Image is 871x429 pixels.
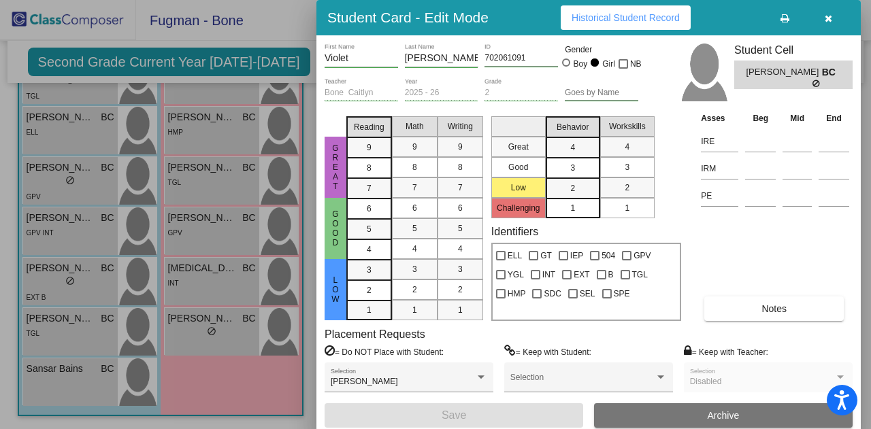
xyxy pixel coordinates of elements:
span: Historical Student Record [572,12,680,23]
span: 4 [625,141,629,153]
span: Math [406,120,424,133]
label: Placement Requests [325,328,425,341]
span: SPE [614,286,630,302]
th: End [815,111,853,126]
span: Good [329,209,342,247]
span: 2 [412,284,417,296]
span: ELL [508,247,522,264]
input: year [405,88,478,98]
span: 1 [412,304,417,316]
button: Notes [704,296,844,321]
span: 7 [458,182,463,194]
th: Asses [697,111,742,126]
span: 6 [367,203,372,215]
input: assessment [701,131,738,152]
span: 2 [625,182,629,194]
th: Beg [742,111,779,126]
span: TGL [632,267,648,283]
input: assessment [701,186,738,206]
span: Notes [761,303,787,314]
mat-label: Gender [565,44,638,56]
span: Save [442,409,466,421]
span: 504 [602,247,615,264]
span: 5 [367,223,372,235]
span: 2 [367,284,372,296]
span: GT [540,247,552,264]
input: grade [484,88,558,98]
h3: Student Card - Edit Mode [327,9,489,26]
span: 6 [458,202,463,214]
span: GPV [634,247,651,264]
span: HMP [508,286,526,302]
button: Historical Student Record [561,5,691,30]
span: BC [822,65,841,80]
span: [PERSON_NAME] [746,65,821,80]
span: Writing [448,120,473,133]
span: B [608,267,614,283]
span: 1 [570,202,575,214]
label: = Keep with Student: [504,345,591,358]
span: 4 [570,141,575,154]
span: 5 [458,222,463,235]
span: 1 [458,304,463,316]
span: 3 [412,263,417,275]
span: Great [329,143,342,191]
label: = Keep with Teacher: [684,345,768,358]
input: goes by name [565,88,638,98]
button: Archive [594,403,853,428]
span: [PERSON_NAME] [331,377,398,386]
span: 3 [570,162,575,174]
input: Enter ID [484,54,558,63]
div: Girl [602,58,615,70]
div: Boy [573,58,588,70]
span: 6 [412,202,417,214]
span: 3 [367,264,372,276]
span: 4 [412,243,417,255]
span: 7 [367,182,372,194]
span: 9 [412,141,417,153]
span: SEL [580,286,595,302]
span: 3 [458,263,463,275]
span: 4 [367,243,372,256]
label: Identifiers [491,225,538,238]
span: 8 [367,162,372,174]
span: 1 [367,304,372,316]
span: 9 [458,141,463,153]
span: 8 [458,161,463,173]
span: SDC [544,286,561,302]
span: Disabled [690,377,722,386]
span: 2 [458,284,463,296]
span: 3 [625,161,629,173]
span: YGL [508,267,524,283]
span: IEP [570,247,583,264]
button: Save [325,403,583,428]
span: Archive [708,410,740,421]
span: 8 [412,161,417,173]
span: 5 [412,222,417,235]
span: Behavior [557,121,589,133]
span: 4 [458,243,463,255]
span: EXT [574,267,589,283]
input: teacher [325,88,398,98]
span: 7 [412,182,417,194]
span: 1 [625,202,629,214]
label: = Do NOT Place with Student: [325,345,444,358]
span: Low [329,275,342,304]
th: Mid [779,111,815,126]
h3: Student Cell [734,44,853,56]
span: Reading [354,121,384,133]
span: 2 [570,182,575,194]
span: NB [630,56,642,72]
span: Workskills [609,120,646,133]
input: assessment [701,158,738,179]
span: 9 [367,141,372,154]
span: INT [542,267,555,283]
